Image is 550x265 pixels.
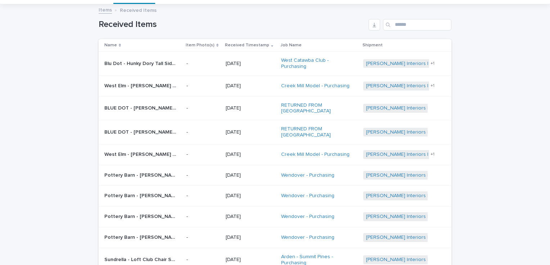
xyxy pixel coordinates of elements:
p: - [186,234,220,241]
p: - [186,193,220,199]
p: - [186,172,220,178]
a: RETURNED FROM [GEOGRAPHIC_DATA] [281,126,353,138]
a: West Catawba Club - Purchasing [281,57,353,70]
p: Item Photo(s) [186,41,215,49]
p: Job Name [280,41,302,49]
p: Name [104,41,117,49]
p: Received Timestamp [225,41,269,49]
p: - [186,129,220,135]
tr: Pottery Barn - [PERSON_NAME] Striped Outdoor Pillow- Driftwood- 20in #[US_EMPLOYER_IDENTIFICATION... [99,227,451,248]
p: Pottery Barn - Clemente Woven Striped Outdoor Pillow- Driftwood- 20in #84-2068972 | 75838 [104,212,178,220]
a: Wendover - Purchasing [281,193,334,199]
p: - [186,83,220,89]
tr: West Elm - [PERSON_NAME] [PERSON_NAME]- 24in #[US_EMPLOYER_IDENTIFICATION_NUMBER] | 75349West Elm... [99,144,451,165]
a: Wendover - Purchasing [281,172,334,178]
p: BLUE DOT - MAHARAM MELD TASK CHAIR / PANDA | 76114 [104,128,178,135]
input: Search [383,19,451,31]
p: Pottery Barn - Clemente Woven Striped Outdoor Pillow- Driftwood- 20in #84-2068972 | 75840 [104,233,178,241]
a: [PERSON_NAME] Interiors | Inbound Shipment | 24823 [366,193,490,199]
p: Blu Dot - Hunky Dory Tall Side Table | 75845 [104,59,178,67]
a: RETURNED FROM [GEOGRAPHIC_DATA] [281,102,353,115]
span: + 1 [430,152,434,157]
a: Items [99,5,112,14]
p: West Elm - Coen Ceramic Vase- Opal- 15in #71-2291118 | 75338 [104,82,178,89]
a: [PERSON_NAME] Interiors | Inbound Shipment | 24823 [366,172,490,178]
p: [DATE] [226,214,275,220]
a: Wendover - Purchasing [281,214,334,220]
p: Shipment [362,41,383,49]
p: BLUE DOT - MAHARAM MELD TASK CHAIR / PANDA | 76115 [104,104,178,111]
p: Sundrella - Loft Club Chair Sunbrella Upholstery Spectrum Denim (48086-0000) 2 | 70507 [104,255,178,263]
p: - [186,105,220,111]
a: Creek Mill Model - Purchasing [281,83,350,89]
p: [DATE] [226,83,275,89]
p: [DATE] [226,172,275,178]
a: [PERSON_NAME] Interiors | Inbound Shipment | 24903 [366,129,491,135]
p: [DATE] [226,234,275,241]
a: [PERSON_NAME] Interiors | Inbound Shipment | 24823 [366,214,490,220]
p: Pottery Barn - Clemente Woven Striped Outdoor Pillow- Driftwood- 20in #84-2068972 | 75837 [104,191,178,199]
tr: Pottery Barn - [PERSON_NAME] Striped Outdoor Pillow- Driftwood- 20in #[US_EMPLOYER_IDENTIFICATION... [99,165,451,186]
a: [PERSON_NAME] Interiors | TDC Delivery | 24771 [366,152,478,158]
p: [DATE] [226,257,275,263]
span: + 1 [430,84,434,88]
h1: Received Items [99,19,366,30]
p: [DATE] [226,152,275,158]
p: Pottery Barn - Clemente Woven Striped Outdoor Pillow- Driftwood- 20in #84-2068972 | 75839 [104,171,178,178]
p: [DATE] [226,61,275,67]
a: [PERSON_NAME] Interiors | Inbound Shipment | 24824 [366,61,491,67]
a: [PERSON_NAME] Interiors | Inbound Shipment | 23312 [366,257,489,263]
tr: BLUE DOT - [PERSON_NAME] TASK CHAIR / PANDA | 76115BLUE DOT - [PERSON_NAME] TASK CHAIR / PANDA | ... [99,96,451,120]
p: [DATE] [226,129,275,135]
p: - [186,257,220,263]
tr: Blu Dot - Hunky Dory Tall Side Table | 75845Blu Dot - Hunky Dory Tall Side Table | 75845 -[DATE]W... [99,52,451,76]
tr: Pottery Barn - [PERSON_NAME] Striped Outdoor Pillow- Driftwood- 20in #[US_EMPLOYER_IDENTIFICATION... [99,186,451,206]
span: + 1 [430,61,434,66]
tr: Pottery Barn - [PERSON_NAME] Striped Outdoor Pillow- Driftwood- 20in #[US_EMPLOYER_IDENTIFICATION... [99,206,451,227]
p: [DATE] [226,105,275,111]
p: [DATE] [226,193,275,199]
a: [PERSON_NAME] Interiors | Inbound Shipment | 24903 [366,105,491,111]
tr: West Elm - [PERSON_NAME] Ceramic Vase- Opal- 15in #[US_EMPLOYER_IDENTIFICATION_NUMBER] | 75338Wes... [99,75,451,96]
p: - [186,214,220,220]
a: Wendover - Purchasing [281,234,334,241]
tr: BLUE DOT - [PERSON_NAME] TASK CHAIR / PANDA | 76114BLUE DOT - [PERSON_NAME] TASK CHAIR / PANDA | ... [99,120,451,144]
a: [PERSON_NAME] Interiors | TDC Delivery | 24771 [366,83,478,89]
a: Creek Mill Model - Purchasing [281,152,350,158]
p: - [186,152,220,158]
p: West Elm - Sadie Wall Hooks- White- 24in #71-9490188 | 75349 [104,150,178,158]
p: Received Items [120,6,157,14]
p: - [186,61,220,67]
a: [PERSON_NAME] Interiors | Inbound Shipment | 24823 [366,234,490,241]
